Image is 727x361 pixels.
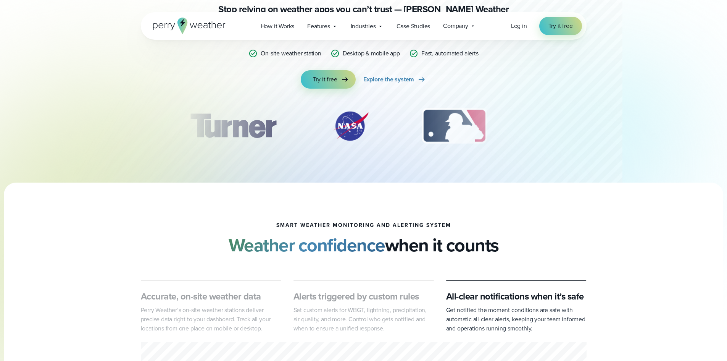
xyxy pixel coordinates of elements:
h3: Alerts triggered by custom rules [293,290,434,303]
span: Try it free [313,75,337,84]
a: Case Studies [390,18,437,34]
img: PGA.svg [531,107,592,145]
div: 2 of 12 [324,107,377,145]
p: Stop relying on weather apps you can’t trust — [PERSON_NAME] Weather gives you certainty with rel... [211,3,516,40]
p: Desktop & mobile app [343,49,400,58]
span: Log in [511,21,527,30]
a: Try it free [301,70,356,89]
p: Perry Weather’s on-site weather stations deliver precise data right to your dashboard. Track all ... [141,306,281,333]
a: Try it free [539,17,582,35]
div: slideshow [179,107,548,149]
span: Try it free [548,21,573,31]
p: On-site weather station [261,49,321,58]
span: Industries [351,22,376,31]
span: Features [307,22,330,31]
a: Log in [511,21,527,31]
p: Get notified the moment conditions are safe with automatic all-clear alerts, keeping your team in... [446,306,587,333]
span: Explore the system [363,75,414,84]
strong: Weather confidence [229,231,385,259]
a: Explore the system [363,70,426,89]
span: Company [443,21,468,31]
div: 1 of 12 [179,107,287,145]
img: NASA.svg [324,107,377,145]
h3: All-clear notifications when it’s safe [446,290,587,303]
h3: Accurate, on-site weather data [141,290,281,303]
div: 4 of 12 [531,107,592,145]
h2: when it counts [229,235,499,256]
h1: smart weather monitoring and alerting system [276,222,451,228]
img: MLB.svg [414,107,495,145]
span: How it Works [261,22,295,31]
img: Turner-Construction_1.svg [179,107,287,145]
a: How it Works [254,18,301,34]
p: Set custom alerts for WBGT, lightning, precipitation, air quality, and more. Control who gets not... [293,306,434,333]
p: Fast, automated alerts [421,49,479,58]
div: 3 of 12 [414,107,495,145]
span: Case Studies [397,22,430,31]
